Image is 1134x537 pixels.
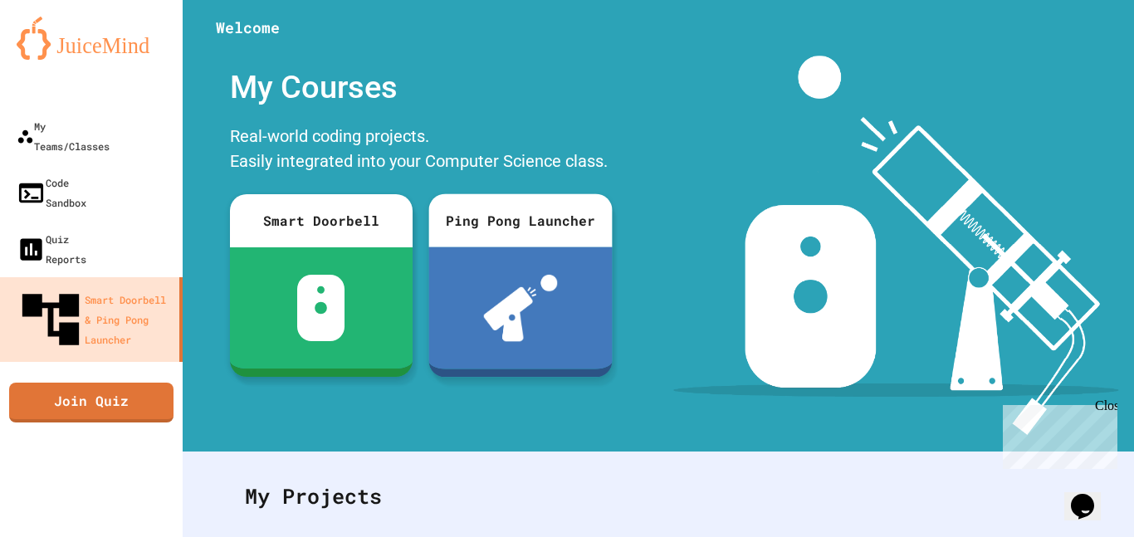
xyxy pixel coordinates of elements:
div: Real-world coding projects. Easily integrated into your Computer Science class. [222,120,620,182]
div: Chat with us now!Close [7,7,115,105]
div: Smart Doorbell [230,194,413,247]
iframe: chat widget [996,398,1117,469]
div: My Projects [228,464,1088,529]
div: Quiz Reports [17,229,86,269]
img: banner-image-my-projects.png [673,56,1118,435]
div: Code Sandbox [17,173,86,212]
iframe: chat widget [1064,471,1117,520]
div: My Teams/Classes [17,116,110,156]
div: My Courses [222,56,620,120]
div: Ping Pong Launcher [428,193,612,247]
div: Smart Doorbell & Ping Pong Launcher [17,286,173,354]
img: ppl-with-ball.png [483,275,557,341]
a: Join Quiz [9,383,174,422]
img: sdb-white.svg [297,275,345,341]
img: logo-orange.svg [17,17,166,60]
